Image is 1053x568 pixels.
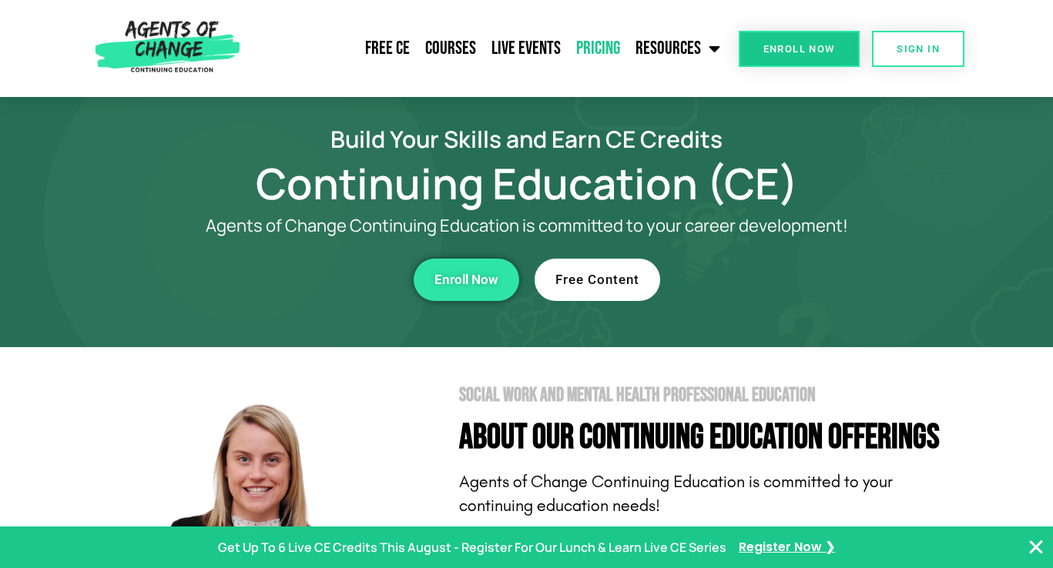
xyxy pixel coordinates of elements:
p: Agents of Change Continuing Education is committed to your career development! [149,216,904,236]
a: Enroll Now [414,259,519,301]
span: Free Content [555,273,639,286]
h1: Continuing Education (CE) [88,165,966,201]
a: Enroll Now [739,31,860,67]
h2: Build Your Skills and Earn CE Credits [88,128,966,150]
a: Courses [418,29,484,68]
p: Get Up To 6 Live CE Credits This August - Register For Our Lunch & Learn Live CE Series [218,536,726,559]
span: Enroll Now [763,44,835,54]
button: Close Banner [1027,538,1045,556]
h4: About Our Continuing Education Offerings [459,420,966,455]
span: SIGN IN [897,44,940,54]
span: Agents of Change Continuing Education is committed to your continuing education needs! [459,472,893,516]
h2: Social Work and Mental Health Professional Education [459,386,966,405]
a: Live Events [484,29,568,68]
nav: Menu [246,29,728,68]
a: Free Content [535,259,660,301]
a: Resources [628,29,728,68]
span: Enroll Now [434,273,498,286]
a: Register Now ❯ [739,536,835,559]
a: Free CE [357,29,418,68]
a: Pricing [568,29,628,68]
a: SIGN IN [872,31,964,67]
